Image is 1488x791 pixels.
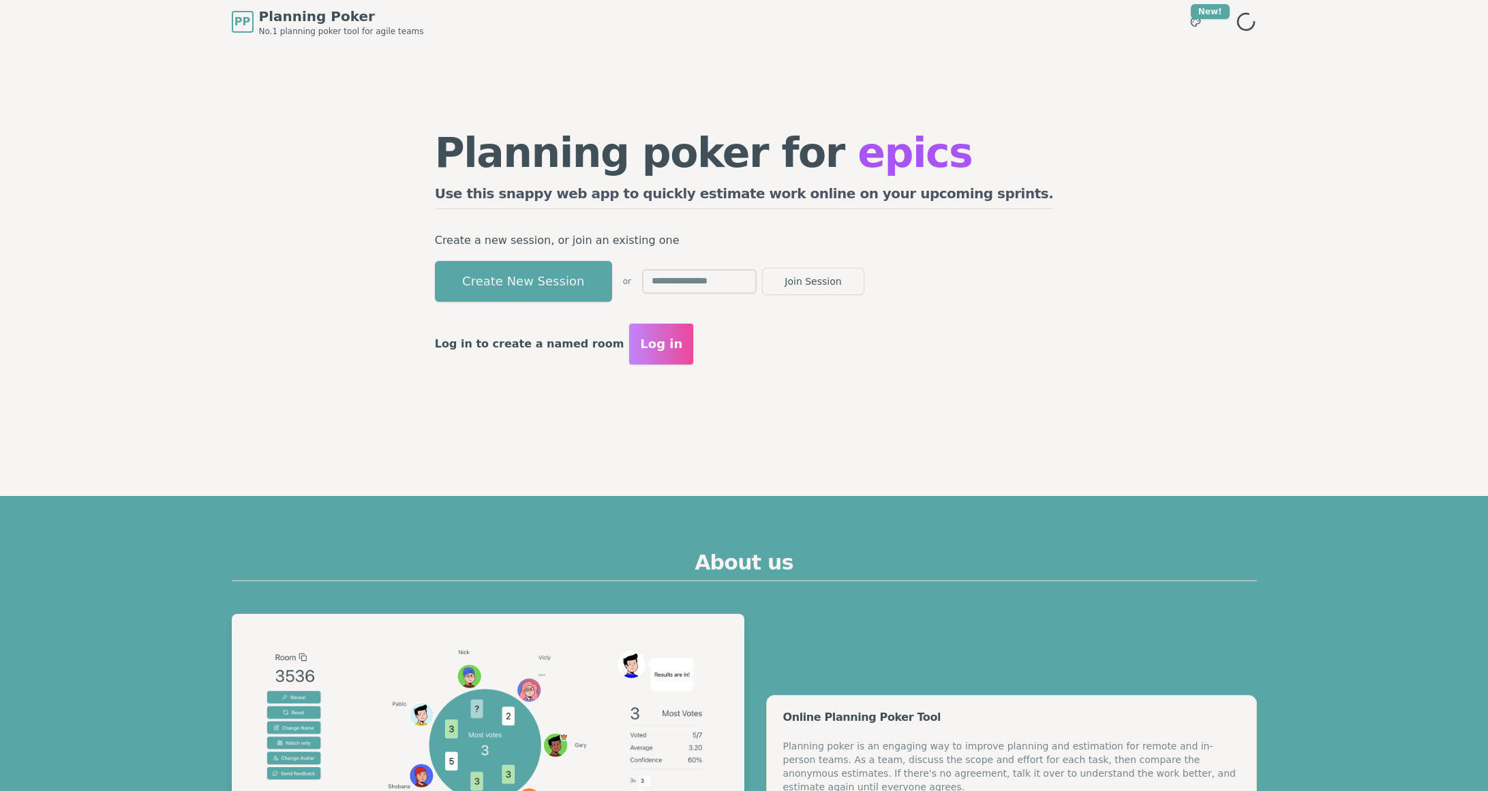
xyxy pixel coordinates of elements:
[259,7,424,26] span: Planning Poker
[435,231,1054,250] p: Create a new session, or join an existing one
[232,550,1257,581] h2: About us
[783,712,1240,723] div: Online Planning Poker Tool
[435,132,1054,173] h1: Planning poker for
[1183,10,1208,34] button: New!
[857,129,972,176] span: epics
[762,268,864,295] button: Join Session
[435,184,1054,209] h2: Use this snappy web app to quickly estimate work online on your upcoming sprints.
[259,26,424,37] span: No.1 planning poker tool for agile teams
[629,324,693,365] button: Log in
[232,7,424,37] a: PPPlanning PokerNo.1 planning poker tool for agile teams
[435,335,624,354] p: Log in to create a named room
[1191,4,1230,19] div: New!
[640,335,682,354] span: Log in
[623,276,631,287] span: or
[234,14,250,30] span: PP
[435,261,612,302] button: Create New Session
